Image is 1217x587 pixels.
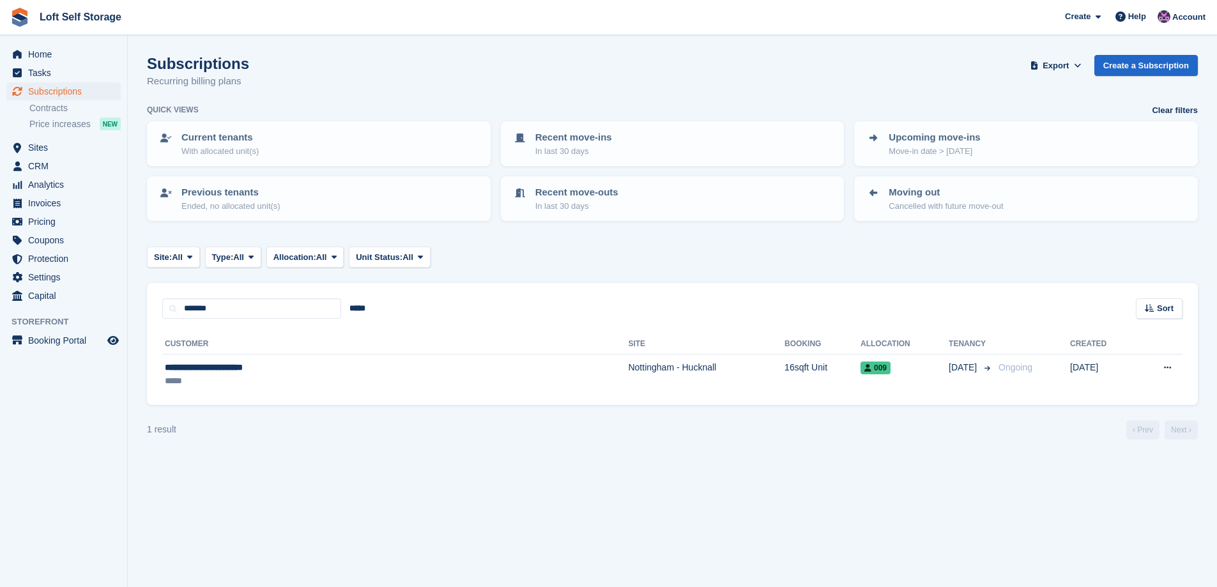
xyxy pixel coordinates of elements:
a: Recent move-outs In last 30 days [502,178,843,220]
span: Sites [28,139,105,156]
a: Loft Self Storage [34,6,126,27]
th: Tenancy [949,334,993,354]
span: Price increases [29,118,91,130]
p: Cancelled with future move-out [889,200,1003,213]
button: Export [1028,55,1084,76]
td: Nottingham - Hucknall [628,354,785,395]
div: NEW [100,118,121,130]
button: Site: All [147,247,200,268]
span: All [172,251,183,264]
a: menu [6,194,121,212]
p: In last 30 days [535,200,618,213]
span: Invoices [28,194,105,212]
span: Coupons [28,231,105,249]
p: Ended, no allocated unit(s) [181,200,280,213]
span: Sort [1157,302,1174,315]
a: menu [6,139,121,156]
p: With allocated unit(s) [181,145,259,158]
p: Recent move-outs [535,185,618,200]
span: [DATE] [949,361,979,374]
span: Account [1172,11,1206,24]
span: Pricing [28,213,105,231]
th: Created [1070,334,1135,354]
a: menu [6,45,121,63]
a: Previous tenants Ended, no allocated unit(s) [148,178,489,220]
span: Booking Portal [28,332,105,349]
a: Current tenants With allocated unit(s) [148,123,489,165]
a: Upcoming move-ins Move-in date > [DATE] [855,123,1197,165]
p: Recurring billing plans [147,74,249,89]
span: CRM [28,157,105,175]
span: Storefront [11,316,127,328]
p: In last 30 days [535,145,612,158]
td: 16sqft Unit [785,354,861,395]
a: Next [1165,420,1198,439]
button: Unit Status: All [349,247,430,268]
a: menu [6,64,121,82]
nav: Page [1124,420,1200,439]
span: 009 [861,362,891,374]
a: Preview store [105,333,121,348]
a: menu [6,250,121,268]
a: Create a Subscription [1094,55,1198,76]
span: Tasks [28,64,105,82]
th: Allocation [861,334,949,354]
a: menu [6,287,121,305]
span: Help [1128,10,1146,23]
div: 1 result [147,423,176,436]
a: menu [6,332,121,349]
a: menu [6,213,121,231]
button: Type: All [205,247,261,268]
a: menu [6,176,121,194]
h1: Subscriptions [147,55,249,72]
p: Moving out [889,185,1003,200]
a: Recent move-ins In last 30 days [502,123,843,165]
span: Export [1043,59,1069,72]
span: Create [1065,10,1091,23]
img: stora-icon-8386f47178a22dfd0bd8f6a31ec36ba5ce8667c1dd55bd0f319d3a0aa187defe.svg [10,8,29,27]
th: Site [628,334,785,354]
span: Ongoing [999,362,1032,372]
p: Move-in date > [DATE] [889,145,980,158]
a: menu [6,231,121,249]
span: All [402,251,413,264]
p: Current tenants [181,130,259,145]
span: Subscriptions [28,82,105,100]
th: Customer [162,334,628,354]
p: Upcoming move-ins [889,130,980,145]
span: Home [28,45,105,63]
a: Moving out Cancelled with future move-out [855,178,1197,220]
p: Previous tenants [181,185,280,200]
span: Unit Status: [356,251,402,264]
th: Booking [785,334,861,354]
span: Analytics [28,176,105,194]
span: Allocation: [273,251,316,264]
a: Previous [1126,420,1160,439]
td: [DATE] [1070,354,1135,395]
a: menu [6,82,121,100]
span: Type: [212,251,234,264]
span: Site: [154,251,172,264]
span: All [233,251,244,264]
a: Price increases NEW [29,117,121,131]
button: Allocation: All [266,247,344,268]
img: Amy Wright [1158,10,1170,23]
h6: Quick views [147,104,199,116]
span: Capital [28,287,105,305]
a: Clear filters [1152,104,1198,117]
span: Settings [28,268,105,286]
a: Contracts [29,102,121,114]
span: All [316,251,327,264]
span: Protection [28,250,105,268]
a: menu [6,268,121,286]
p: Recent move-ins [535,130,612,145]
a: menu [6,157,121,175]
